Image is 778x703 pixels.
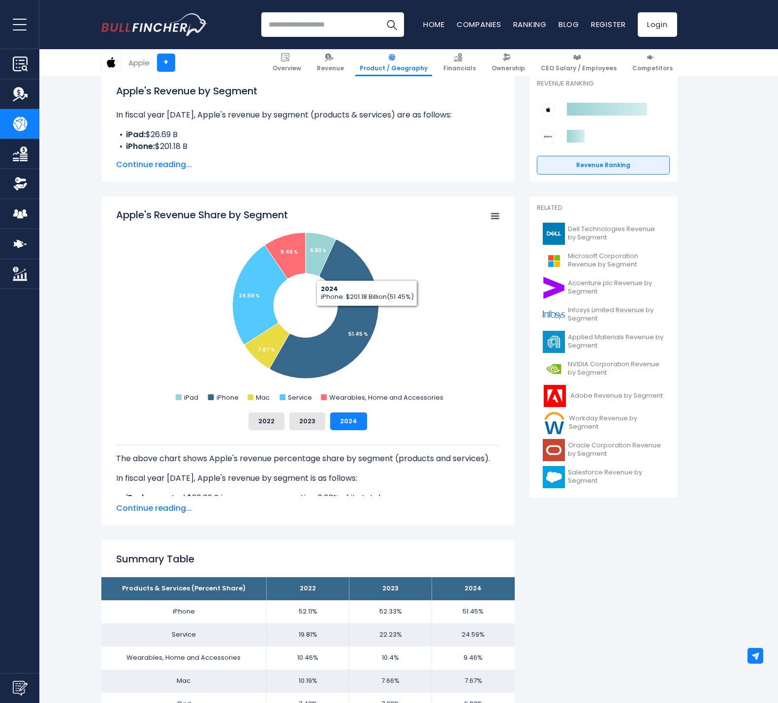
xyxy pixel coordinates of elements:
li: $26.69 B [116,129,500,141]
span: Product / Geography [360,64,428,72]
a: NVIDIA Corporation Revenue by Segment [537,355,670,382]
b: iPad: [126,129,146,140]
text: iPhone [216,393,238,402]
img: Ownership [13,176,28,191]
img: Bullfincher logo [101,13,208,36]
span: CEO Salary / Employees [541,64,617,72]
text: Mac [256,393,270,402]
a: Applied Materials Revenue by Segment [537,328,670,355]
span: Adobe Revenue by Segment [570,392,663,400]
div: Apple [128,57,150,68]
td: 10.46% [267,646,349,670]
td: 24.59% [432,623,515,646]
span: Applied Materials Revenue by Segment [568,333,664,350]
a: Ownership [487,49,529,76]
a: Blog [559,19,579,29]
a: Product / Geography [355,49,432,76]
span: Financials [443,64,476,72]
a: Adobe Revenue by Segment [537,382,670,410]
img: AMAT logo [543,331,565,353]
button: 2024 [330,412,367,430]
a: Revenue [312,49,348,76]
a: Login [638,12,677,37]
th: 2024 [432,577,515,600]
tspan: 7.67 % [258,346,275,353]
td: 7.67% [432,670,515,693]
button: Search [379,12,404,37]
td: 52.11% [267,600,349,623]
b: iPad [126,492,144,503]
td: 52.33% [349,600,432,623]
a: Dell Technologies Revenue by Segment [537,220,670,247]
li: $201.18 B [116,141,500,152]
th: 2022 [267,577,349,600]
text: Wearables, Home and Accessories [329,393,443,402]
td: Wearables, Home and Accessories [101,646,267,670]
text: Service [288,393,312,402]
tspan: 24.59 % [239,292,260,299]
span: Revenue [317,64,344,72]
img: ORCL logo [543,439,565,461]
a: Workday Revenue by Segment [537,410,670,437]
td: 22.23% [349,623,432,646]
a: Companies [457,19,501,29]
td: 19.81% [267,623,349,646]
img: MSFT logo [543,250,565,272]
td: 7.66% [349,670,432,693]
a: Go to homepage [101,13,207,36]
td: 10.19% [267,670,349,693]
th: 2023 [349,577,432,600]
a: Financials [439,49,480,76]
a: Revenue Ranking [537,156,670,175]
a: + [157,54,175,72]
span: Continue reading... [116,502,500,514]
td: 10.4% [349,646,432,670]
a: Home [423,19,445,29]
img: NVDA logo [543,358,565,380]
button: 2023 [289,412,325,430]
text: iPad [184,393,198,402]
td: 9.46% [432,646,515,670]
tspan: 9.46 % [280,248,298,256]
p: In fiscal year [DATE], Apple's revenue by segment (products & services) are as follows: [116,109,500,121]
a: Register [591,19,626,29]
span: Workday Revenue by Segment [569,414,663,431]
li: generated $26.69 B in revenue, representing 6.83% of its total revenue. [116,492,500,504]
span: Oracle Corporation Revenue by Segment [568,441,664,458]
span: Competitors [632,64,673,72]
img: CRM logo [543,466,565,488]
svg: Apple's Revenue Share by Segment [116,208,500,405]
a: Accenture plc Revenue by Segment [537,274,670,301]
span: Salesforce Revenue by Segment [568,469,664,485]
a: Infosys Limited Revenue by Segment [537,301,670,328]
tspan: 51.45 % [348,330,368,338]
span: Infosys Limited Revenue by Segment [568,306,664,323]
span: Overview [273,64,301,72]
th: Products & Services (Percent Share) [101,577,267,600]
img: DELL logo [543,223,565,245]
p: In fiscal year [DATE], Apple's revenue by segment is as follows: [116,472,500,484]
a: Competitors [628,49,677,76]
div: The for Apple is the iPhone, which represents 51.45% of its total revenue. The for Apple is the i... [116,445,500,598]
p: The above chart shows Apple's revenue percentage share by segment (products and services). [116,453,500,465]
span: NVIDIA Corporation Revenue by Segment [568,360,664,377]
img: AAPL logo [102,53,121,72]
img: WDAY logo [543,412,566,434]
p: Revenue Ranking [537,80,670,88]
span: Dell Technologies Revenue by Segment [568,225,664,242]
a: Ranking [513,19,547,29]
img: ADBE logo [543,385,567,407]
img: Apple competitors logo [542,103,555,116]
tspan: 6.83 % [310,247,327,254]
a: Overview [268,49,306,76]
span: Ownership [492,64,525,72]
td: Mac [101,670,267,693]
span: Accenture plc Revenue by Segment [568,279,664,296]
img: INFY logo [543,304,565,326]
a: Salesforce Revenue by Segment [537,464,670,491]
tspan: Apple's Revenue Share by Segment [116,208,288,222]
b: iPhone: [126,141,155,152]
img: ACN logo [543,277,565,299]
td: iPhone [101,600,267,623]
td: Service [101,623,267,646]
